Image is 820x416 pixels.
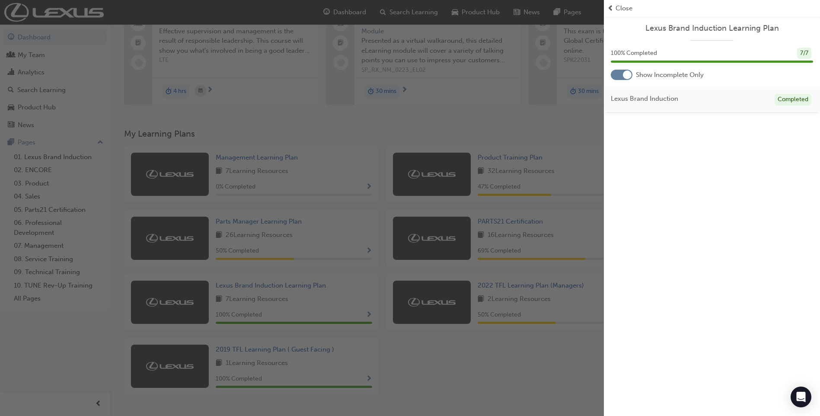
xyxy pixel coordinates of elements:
[611,23,813,33] a: Lexus Brand Induction Learning Plan
[607,3,614,13] span: prev-icon
[636,70,704,80] span: Show Incomplete Only
[797,48,811,59] div: 7 / 7
[791,387,811,407] div: Open Intercom Messenger
[607,3,817,13] button: prev-iconClose
[611,94,678,104] span: Lexus Brand Induction
[616,3,632,13] span: Close
[611,48,657,58] span: 100 % Completed
[775,94,811,106] div: Completed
